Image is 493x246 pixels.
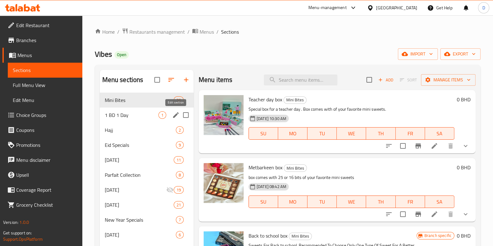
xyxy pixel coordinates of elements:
div: items [176,216,184,224]
div: [DATE]6 [100,227,194,242]
span: Full Menu View [13,81,77,89]
span: Mini Bites [284,165,307,172]
span: Parfait Collection [105,171,176,179]
li: / [216,28,219,36]
span: Menus [200,28,214,36]
span: MO [281,129,305,138]
button: show more [458,138,473,153]
span: Sections [221,28,239,36]
span: FR [398,129,423,138]
span: SA [428,129,452,138]
span: 1 BD 1 Day [105,111,158,119]
nav: breadcrumb [95,28,481,36]
div: items [176,141,184,149]
span: Teacher day box [249,95,282,104]
span: WE [339,197,364,206]
button: delete [443,207,458,222]
span: 38 [174,97,183,103]
a: Restaurants management [122,28,185,36]
div: items [174,96,184,104]
span: Vibes [95,47,112,61]
span: SU [251,197,276,206]
span: 21 [174,202,183,208]
button: sort-choices [381,138,396,153]
span: Coverage Report [16,186,77,194]
span: Add [377,76,394,84]
a: Grocery Checklist [2,197,82,212]
a: Home [95,28,115,36]
div: items [176,171,184,179]
div: Menu-management [308,4,347,12]
div: items [176,231,184,239]
span: Choice Groups [16,111,77,119]
span: Restaurants management [129,28,185,36]
span: 2 [176,127,183,133]
div: items [174,201,184,209]
li: / [187,28,190,36]
span: Back to school box [249,231,288,240]
div: Mini Bites [289,233,312,240]
svg: Inactive section [166,186,174,194]
div: 1 BD 1 Day1edit [100,108,194,123]
span: [DATE] 08:42 AM [254,184,289,190]
svg: Show Choices [462,210,469,218]
span: [DATE] [105,156,174,164]
button: MO [278,127,307,140]
span: 9 [176,142,183,148]
span: Add item [376,75,396,85]
a: Edit Menu [8,93,82,108]
a: Support.OpsPlatform [3,235,43,243]
button: Add section [179,72,194,87]
span: Version: [3,218,18,226]
div: New Year Specials7 [100,212,194,227]
h6: 0 BHD [457,163,471,172]
button: export [440,48,481,60]
div: items [174,186,184,194]
div: Mother's Day [105,201,174,209]
span: [DATE] [105,186,166,194]
div: Father's Day [105,156,174,164]
span: MO [281,197,305,206]
span: Sort sections [164,72,179,87]
span: Manage items [426,76,471,84]
span: 11 [174,157,183,163]
span: Menus [17,51,77,59]
a: Upsell [2,167,82,182]
a: Menus [2,48,82,63]
span: New Year Specials [105,216,176,224]
button: Add [376,75,396,85]
span: import [403,50,433,58]
div: Mini Bites [283,96,307,104]
span: Edit Restaurant [16,22,77,29]
div: items [174,156,184,164]
span: Metbarkeen box [249,163,283,172]
span: 7 [176,217,183,223]
div: [DATE]21 [100,197,194,212]
div: Parfait Collection8 [100,167,194,182]
img: Metbarkeen box [204,163,244,203]
div: Hajj [105,126,176,134]
span: Select section [363,73,376,86]
span: TU [310,129,334,138]
span: WE [339,129,364,138]
span: Select to update [396,208,409,221]
span: Sections [13,66,77,74]
a: Coupons [2,123,82,137]
button: FR [396,195,425,208]
button: import [398,48,438,60]
div: Valentine's Day [105,231,176,239]
span: Mini Bites [284,96,306,104]
button: TH [366,127,395,140]
a: Sections [8,63,82,78]
span: TH [369,197,393,206]
div: Mini Bites38 [100,93,194,108]
div: Ramadan [105,186,166,194]
span: Branch specific [422,233,454,239]
button: SU [249,195,278,208]
span: Promotions [16,141,77,149]
span: Upsell [16,171,77,179]
button: FR [396,127,425,140]
a: Promotions [2,137,82,152]
span: 6 [176,232,183,238]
